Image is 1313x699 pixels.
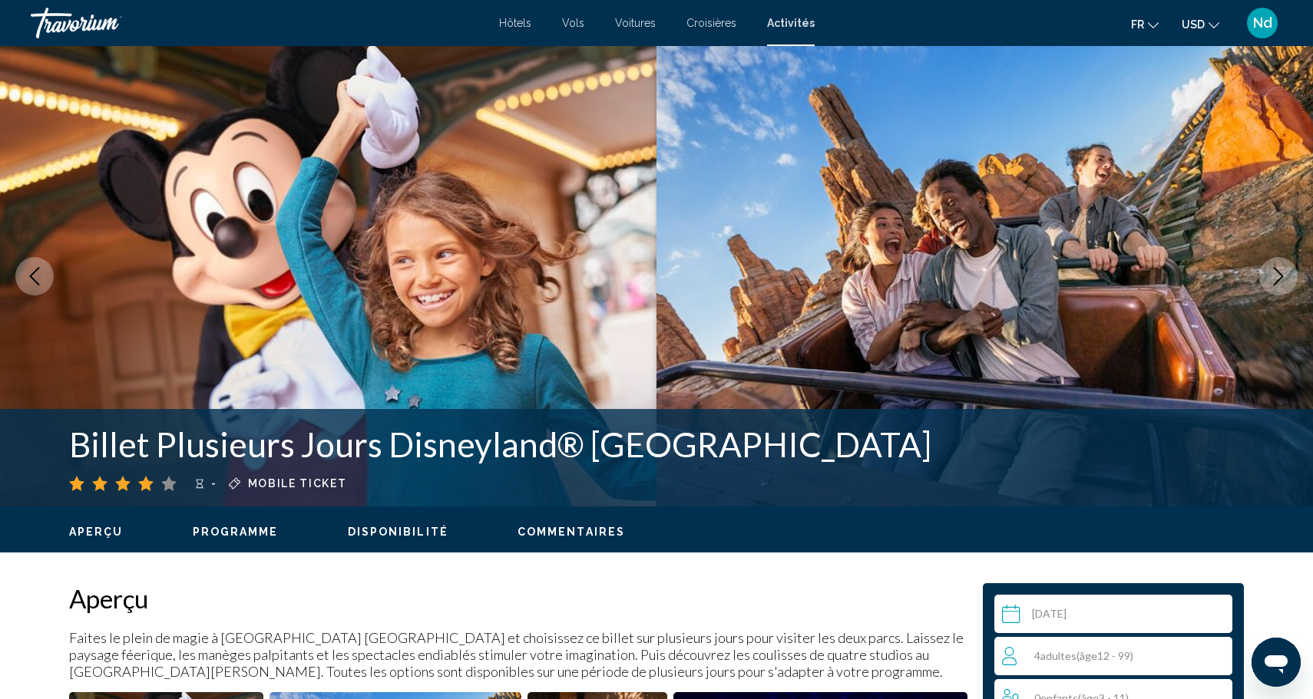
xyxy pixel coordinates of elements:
[211,477,217,490] span: -
[1182,13,1219,35] button: Change currency
[193,525,279,539] button: Programme
[69,525,124,539] button: Aperçu
[69,629,967,680] p: Faites le plein de magie à [GEOGRAPHIC_DATA] [GEOGRAPHIC_DATA] et choisissez ce billet sur plusie...
[1131,18,1144,31] span: fr
[69,583,967,614] h2: Aperçu
[518,526,625,538] span: Commentaires
[499,17,531,29] a: Hôtels
[348,526,448,538] span: Disponibilité
[1253,15,1272,31] span: Nd
[1077,649,1133,662] span: ( 12 - 99)
[248,477,347,490] span: Mobile ticket
[1182,18,1205,31] span: USD
[348,525,448,539] button: Disponibilité
[1259,257,1298,295] button: Next image
[1131,13,1159,35] button: Change language
[615,17,656,29] a: Voitures
[1040,649,1077,662] span: Adultes
[1242,7,1282,39] button: User Menu
[193,526,279,538] span: Programme
[15,257,54,295] button: Previous image
[1034,649,1133,662] span: 4
[562,17,584,29] a: Vols
[31,8,484,38] a: Travorium
[1080,649,1097,662] span: âge
[767,17,815,29] a: Activités
[1252,638,1301,687] iframe: Bouton de lancement de la fenêtre de messagerie
[518,525,625,539] button: Commentaires
[686,17,736,29] a: Croisières
[69,526,124,538] span: Aperçu
[69,424,998,464] h1: Billet Plusieurs Jours Disneyland® [GEOGRAPHIC_DATA]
